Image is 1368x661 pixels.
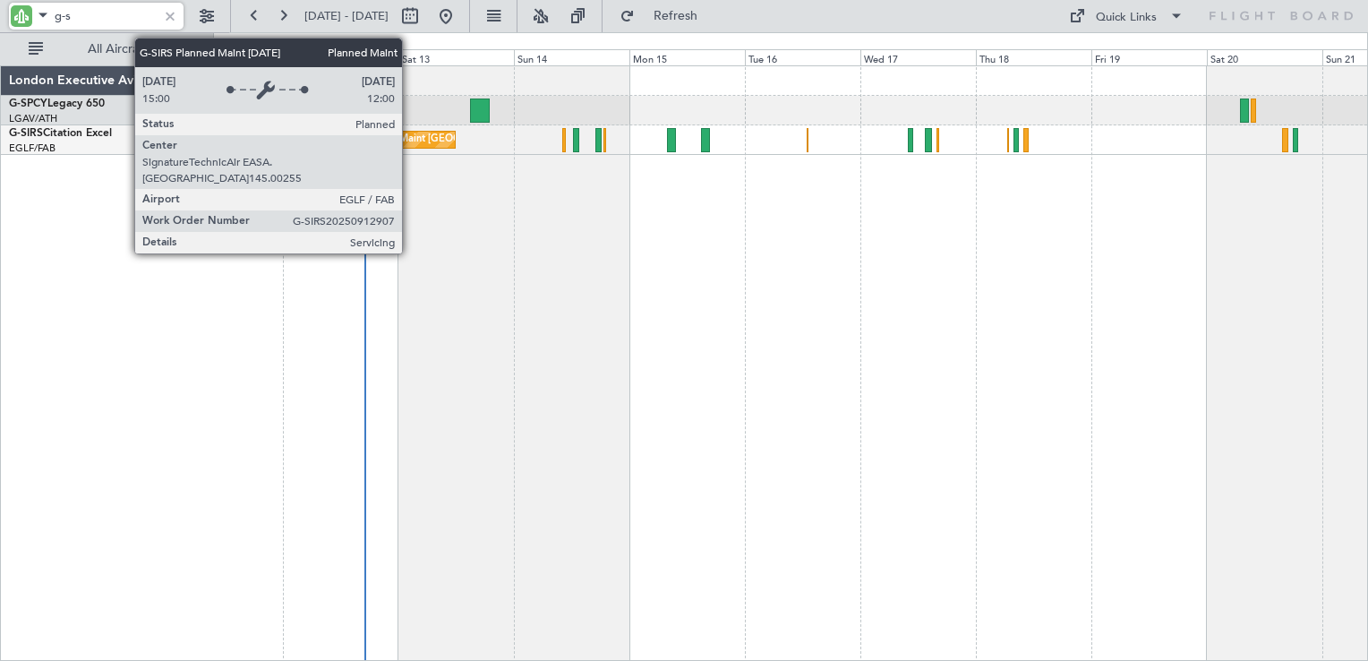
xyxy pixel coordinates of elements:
[1207,49,1322,65] div: Sat 20
[976,49,1091,65] div: Thu 18
[47,43,189,56] span: All Aircraft
[304,8,389,24] span: [DATE] - [DATE]
[611,2,719,30] button: Refresh
[1060,2,1193,30] button: Quick Links
[217,36,247,51] div: [DATE]
[860,49,976,65] div: Wed 17
[9,128,112,139] a: G-SIRSCitation Excel
[638,10,714,22] span: Refresh
[514,49,629,65] div: Sun 14
[283,49,398,65] div: Fri 12
[9,142,56,155] a: EGLF/FAB
[745,49,860,65] div: Tue 16
[360,126,642,153] div: Planned Maint [GEOGRAPHIC_DATA] ([GEOGRAPHIC_DATA])
[9,128,43,139] span: G-SIRS
[9,99,47,109] span: G-SPCY
[20,35,194,64] button: All Aircraft
[55,3,158,30] input: A/C (Reg. or Type)
[9,99,105,109] a: G-SPCYLegacy 650
[629,49,745,65] div: Mon 15
[398,49,514,65] div: Sat 13
[167,49,283,65] div: Thu 11
[1091,49,1207,65] div: Fri 19
[9,112,57,125] a: LGAV/ATH
[1096,9,1157,27] div: Quick Links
